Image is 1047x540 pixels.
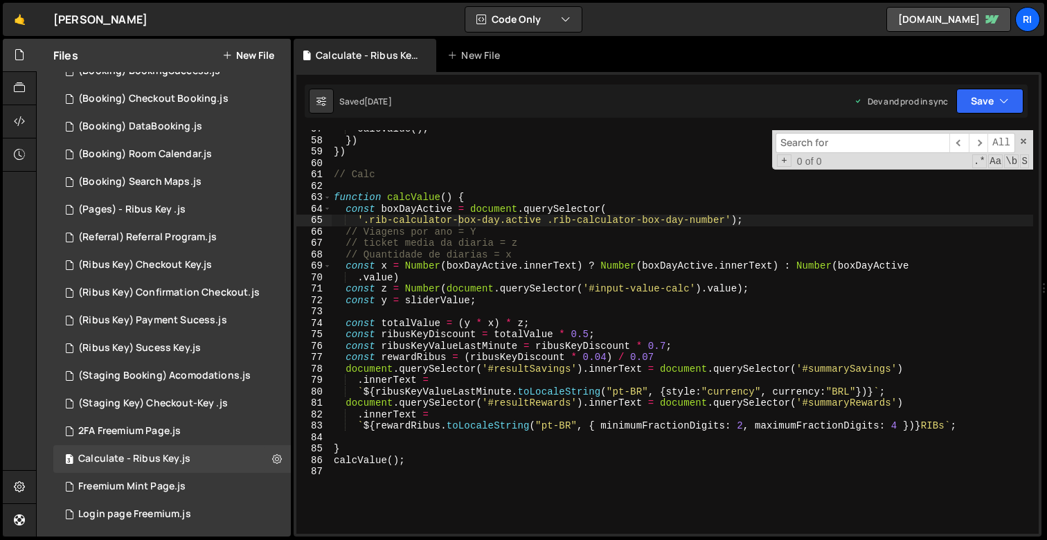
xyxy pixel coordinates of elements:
div: 59 [296,146,332,158]
div: 79 [296,375,332,386]
div: (Staging Booking) Acomodations.js [78,370,251,382]
div: Saved [339,96,392,107]
div: 69 [296,260,332,272]
div: (Ribus Key) Sucess Key.js [78,342,201,354]
span: RegExp Search [972,154,987,168]
div: 16291/44045.js [53,141,291,168]
span: Alt-Enter [987,133,1015,153]
div: 16291/44357.js [53,445,291,473]
div: (Pages) - Ribus Key .js [78,204,186,216]
div: 70 [296,272,332,284]
input: Search for [776,133,949,153]
div: 64 [296,204,332,215]
div: Calculate - Ribus Key.js [316,48,420,62]
div: 76 [296,341,332,352]
div: Dev and prod in sync [854,96,948,107]
div: 81 [296,397,332,409]
div: (Booking) Room Calendar.js [78,148,212,161]
div: 84 [296,432,332,444]
div: 16291/44060.js [53,473,291,501]
div: 16291/44040.js [53,113,291,141]
div: 78 [296,363,332,375]
div: 60 [296,158,332,170]
div: New File [447,48,505,62]
div: 16291/44058.js [53,417,291,445]
div: 2FA Freemium Page.js [78,425,181,438]
span: 0 of 0 [791,156,827,168]
div: 87 [296,466,332,478]
div: (Booking) DataBooking.js [78,120,202,133]
div: 16291/44049.js [53,224,291,251]
div: [PERSON_NAME] [53,11,147,28]
div: 85 [296,443,332,455]
div: 75 [296,329,332,341]
div: 16291/44046.js [53,168,291,196]
div: 62 [296,181,332,192]
span: Toggle Replace mode [777,154,791,168]
div: (Staging Key) Checkout-Key .js [78,397,228,410]
div: 16291/44055.js [53,334,291,362]
a: [DOMAIN_NAME] [886,7,1011,32]
span: Search In Selection [1020,154,1029,168]
div: Calculate - Ribus Key.js [78,453,190,465]
div: 82 [296,409,332,421]
div: 67 [296,237,332,249]
div: 80 [296,386,332,398]
div: 68 [296,249,332,261]
button: New File [222,50,274,61]
div: 63 [296,192,332,204]
button: Code Only [465,7,582,32]
a: 🤙 [3,3,37,36]
div: (Ribus Key) Checkout Key.js [78,259,212,271]
div: (Ribus Key) Payment Sucess.js [78,314,227,327]
div: 16291/44057.js [53,390,291,417]
div: 86 [296,455,332,467]
div: Login page Freemium.js [78,508,191,521]
div: 83 [296,420,332,432]
div: 16291/44039.js [53,85,291,113]
div: 16291/44052.js [53,279,291,307]
div: (Ribus Key) Confirmation Checkout.js [78,287,260,299]
span: Whole Word Search [1004,154,1019,168]
span: ​ [969,133,988,153]
div: 73 [296,306,332,318]
div: (Booking) Checkout Booking.js [78,93,229,105]
span: 3 [65,455,73,466]
span: CaseSensitive Search [988,154,1003,168]
div: 66 [296,226,332,238]
a: Ri [1015,7,1040,32]
div: 72 [296,295,332,307]
div: 16291/44054.js [53,307,291,334]
div: (Referral) Referral Program.js [78,231,217,244]
div: 16291/44051.js [53,251,291,279]
div: 16291/44056.js [53,362,291,390]
h2: Files [53,48,78,63]
div: 61 [296,169,332,181]
div: [DATE] [364,96,392,107]
div: Freemium Mint Page.js [78,480,186,493]
button: Save [956,89,1023,114]
div: 58 [296,135,332,147]
div: 16291/44061.js [53,501,291,528]
span: ​ [949,133,969,153]
div: (Booking) Search Maps.js [78,176,202,188]
div: 65 [296,215,332,226]
div: 74 [296,318,332,330]
div: 71 [296,283,332,295]
div: 77 [296,352,332,363]
div: 16291/44047.js [53,196,291,224]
